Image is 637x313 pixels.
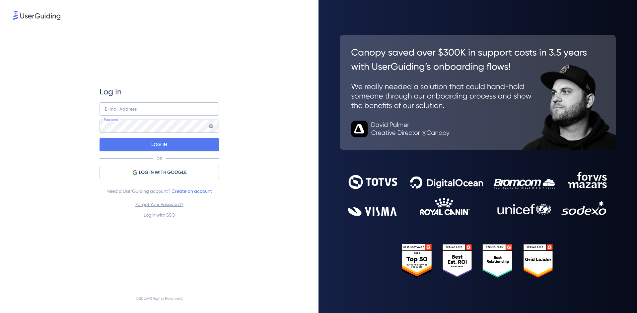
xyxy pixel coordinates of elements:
[348,172,607,216] img: 9302ce2ac39453076f5bc0f2f2ca889b.svg
[100,86,122,97] span: Log In
[100,102,219,116] input: example@company.com
[340,35,616,150] img: 26c0aa7c25a843aed4baddd2b5e0fa68.svg
[157,156,162,161] p: OR
[136,294,183,302] span: © 2025 All Rights Reserved.
[13,11,60,20] img: 8faab4ba6bc7696a72372aa768b0286c.svg
[172,188,212,194] a: Create an account
[135,202,183,207] a: Forgot Your Password?
[151,139,167,150] p: LOG IN
[144,212,175,218] a: Login with SSO
[106,187,212,195] span: Need a UserGuiding account?
[139,169,186,177] span: LOG IN WITH GOOGLE
[402,244,554,279] img: 25303e33045975176eb484905ab012ff.svg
